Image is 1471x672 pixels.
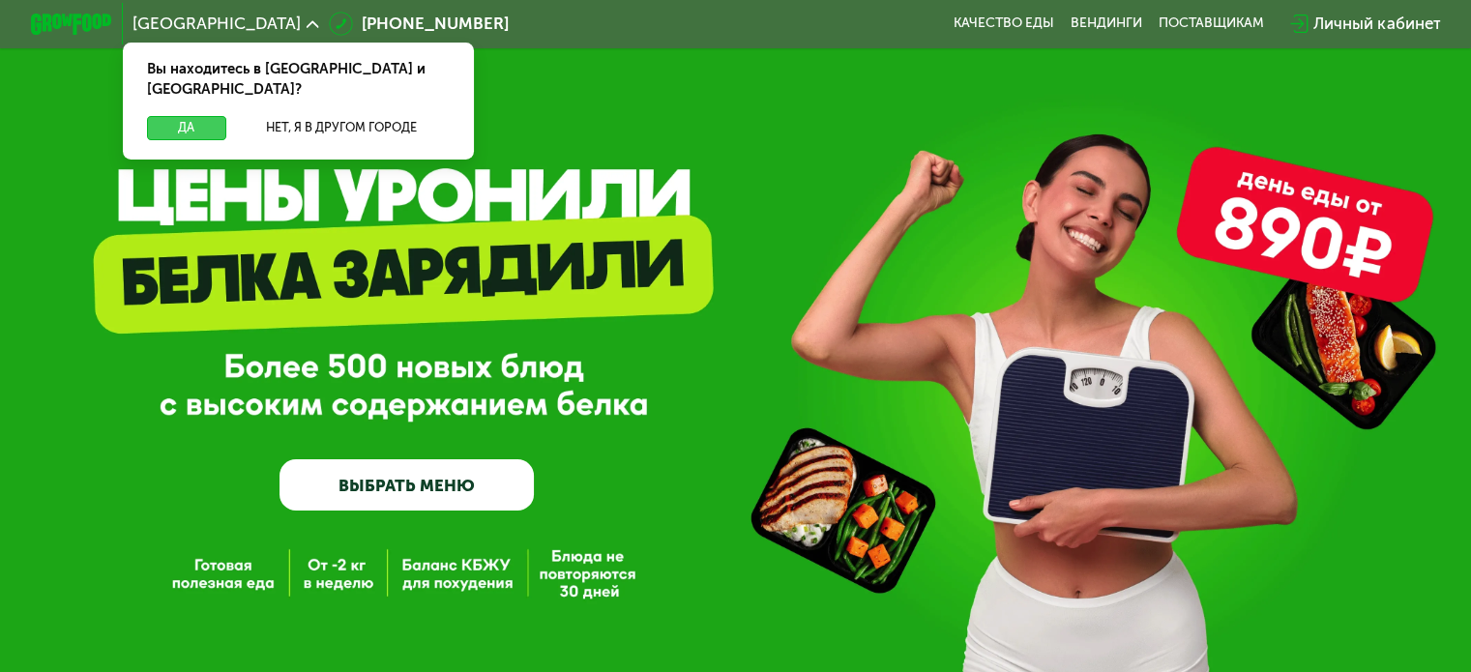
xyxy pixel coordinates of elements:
[123,43,474,116] div: Вы находитесь в [GEOGRAPHIC_DATA] и [GEOGRAPHIC_DATA]?
[147,116,225,140] button: Да
[234,116,450,140] button: Нет, я в другом городе
[329,12,509,36] a: [PHONE_NUMBER]
[1313,12,1440,36] div: Личный кабинет
[1071,15,1142,32] a: Вендинги
[279,459,534,511] a: ВЫБРАТЬ МЕНЮ
[954,15,1054,32] a: Качество еды
[1159,15,1264,32] div: поставщикам
[132,15,301,32] span: [GEOGRAPHIC_DATA]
